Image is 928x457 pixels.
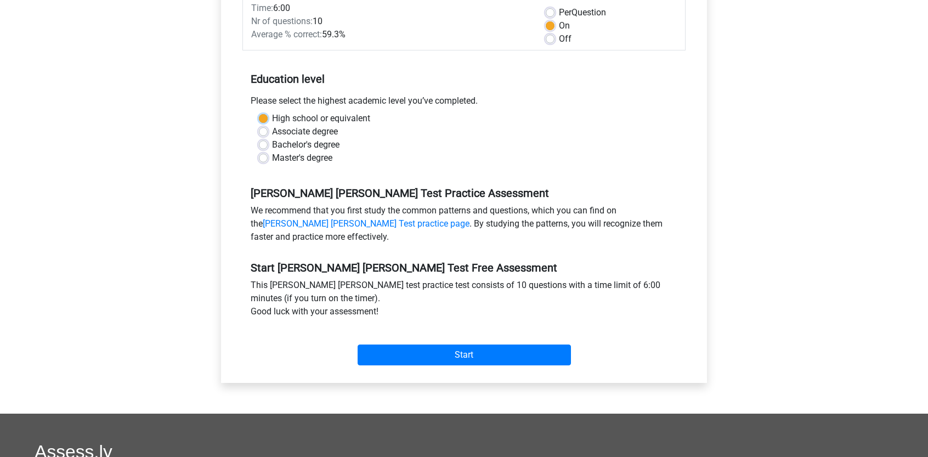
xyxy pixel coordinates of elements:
div: Please select the highest academic level you’ve completed. [242,94,686,112]
div: We recommend that you first study the common patterns and questions, which you can find on the . ... [242,204,686,248]
span: Average % correct: [251,29,322,40]
label: Question [559,6,606,19]
label: High school or equivalent [272,112,370,125]
label: Associate degree [272,125,338,138]
h5: [PERSON_NAME] [PERSON_NAME] Test Practice Assessment [251,187,677,200]
h5: Start [PERSON_NAME] [PERSON_NAME] Test Free Assessment [251,261,677,274]
div: 10 [243,15,537,28]
div: 6:00 [243,2,537,15]
label: Off [559,32,571,46]
span: Nr of questions: [251,16,313,26]
label: Master's degree [272,151,332,165]
label: Bachelor's degree [272,138,339,151]
input: Start [358,345,571,365]
div: 59.3% [243,28,537,41]
h5: Education level [251,68,677,90]
span: Per [559,7,571,18]
label: On [559,19,570,32]
span: Time: [251,3,273,13]
a: [PERSON_NAME] [PERSON_NAME] Test practice page [263,218,469,229]
div: This [PERSON_NAME] [PERSON_NAME] test practice test consists of 10 questions with a time limit of... [242,279,686,323]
